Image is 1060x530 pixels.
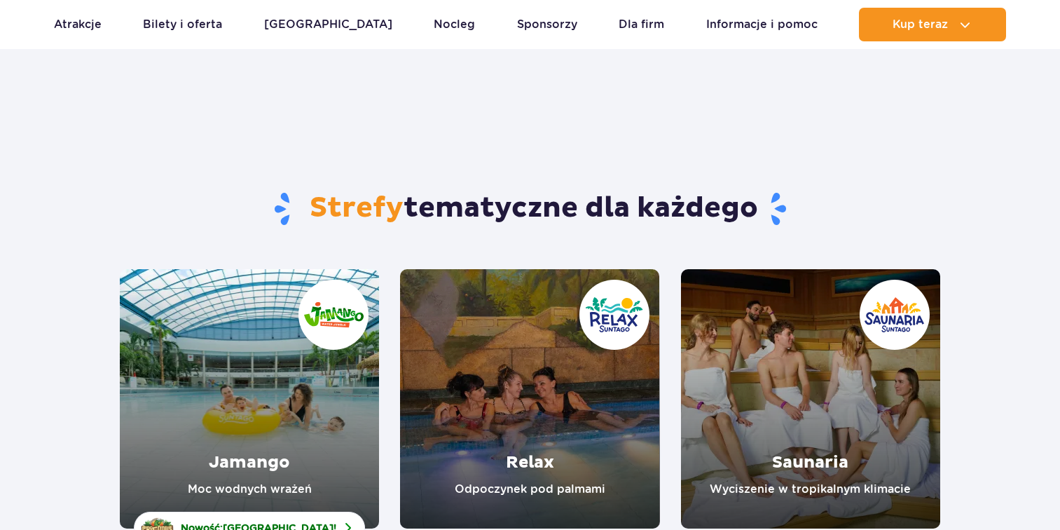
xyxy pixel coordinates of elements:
a: Informacje i pomoc [706,8,818,41]
a: Saunaria [681,269,940,529]
a: Relax [400,269,659,529]
a: Bilety i oferta [143,8,222,41]
a: Dla firm [619,8,664,41]
a: [GEOGRAPHIC_DATA] [264,8,392,41]
button: Kup teraz [859,8,1006,41]
a: Sponsorzy [517,8,577,41]
a: Jamango [120,269,379,529]
span: Kup teraz [893,18,948,31]
h1: tematyczne dla każdego [120,191,940,227]
span: Strefy [310,191,404,226]
a: Atrakcje [54,8,102,41]
a: Nocleg [434,8,475,41]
